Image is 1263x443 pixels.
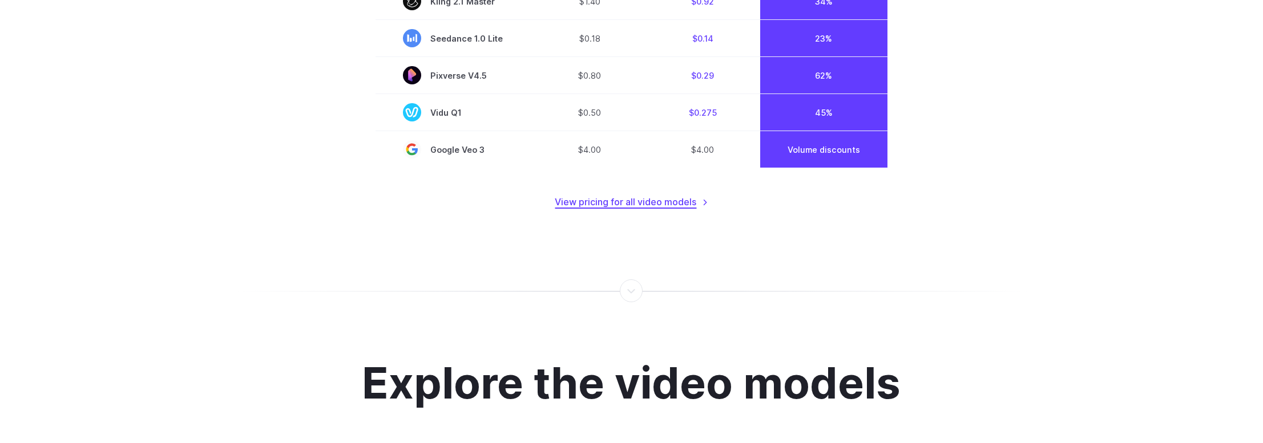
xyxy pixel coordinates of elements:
td: $0.275 [645,94,760,131]
td: 23% [760,20,887,57]
span: Pixverse V4.5 [403,66,507,84]
span: Vidu Q1 [403,103,507,121]
td: $0.29 [645,57,760,94]
a: View pricing for all video models [555,195,708,210]
td: $0.14 [645,20,760,57]
td: $0.50 [534,94,645,131]
td: $4.00 [534,131,645,168]
span: Seedance 1.0 Lite [403,29,507,47]
a: Volume discounts [788,145,860,155]
span: Google Veo 3 [403,140,507,158]
td: 45% [760,94,887,131]
td: 62% [760,57,887,94]
td: $0.80 [534,57,645,94]
td: $0.18 [534,20,645,57]
td: $4.00 [645,131,760,168]
h2: Explore the video models [362,359,901,407]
